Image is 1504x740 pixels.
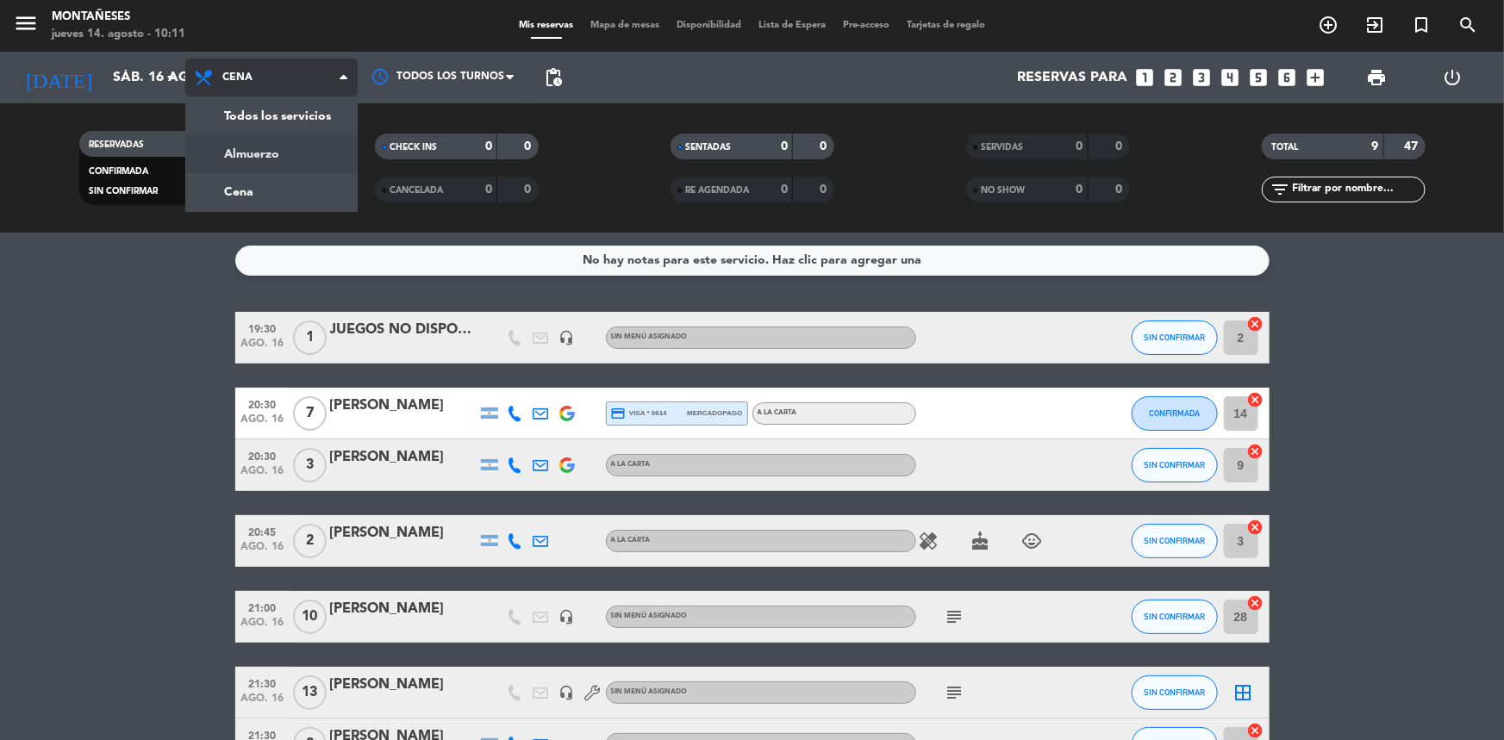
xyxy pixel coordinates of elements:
[1247,443,1264,460] i: cancel
[90,167,149,176] span: CONFIRMADA
[781,183,788,196] strong: 0
[13,10,39,36] i: menu
[1144,460,1205,469] span: SIN CONFIRMAR
[1144,612,1205,621] span: SIN CONFIRMAR
[330,522,477,544] div: [PERSON_NAME]
[1132,524,1218,558] button: SIN CONFIRMAR
[1372,140,1379,152] strong: 9
[1144,687,1205,697] span: SIN CONFIRMAR
[1272,143,1299,152] span: TOTAL
[982,143,1024,152] span: SERVIDAS
[982,186,1026,195] span: NO SHOW
[686,186,750,195] span: RE AGENDADA
[1144,536,1205,545] span: SIN CONFIRMAR
[611,406,667,421] span: visa * 0614
[781,140,788,152] strong: 0
[186,173,357,211] a: Cena
[1077,140,1083,152] strong: 0
[241,445,284,465] span: 20:30
[1415,52,1491,103] div: LOG OUT
[611,613,688,619] span: Sin menú asignado
[559,685,575,700] i: headset_mic
[241,338,284,358] span: ago. 16
[330,319,477,341] div: JUEGOS NO DISPONIBLE
[1132,675,1218,710] button: SIN CONFIRMAR
[390,143,438,152] span: CHECK INS
[583,251,921,271] div: No hay notas para este servicio. Haz clic para agregar una
[222,72,253,84] span: Cena
[611,537,651,544] span: A LA CARTA
[1404,140,1421,152] strong: 47
[834,21,898,30] span: Pre-acceso
[820,183,830,196] strong: 0
[559,609,575,625] i: headset_mic
[186,135,357,173] a: Almuerzo
[241,617,284,637] span: ago. 16
[1276,66,1298,89] i: looks_6
[668,21,750,30] span: Disponibilidad
[1132,448,1218,482] button: SIN CONFIRMAR
[1144,333,1205,342] span: SIN CONFIRMAR
[559,457,575,473] img: google-logo.png
[1366,67,1387,88] span: print
[611,688,688,695] span: Sin menú asignado
[1115,183,1126,196] strong: 0
[1247,594,1264,612] i: cancel
[1190,66,1213,89] i: looks_3
[1132,396,1218,431] button: CONFIRMADA
[582,21,668,30] span: Mapa de mesas
[1443,67,1463,88] i: power_settings_new
[1247,519,1264,536] i: cancel
[1247,391,1264,408] i: cancel
[898,21,994,30] span: Tarjetas de regalo
[970,531,991,551] i: cake
[13,59,104,96] i: [DATE]
[390,186,444,195] span: CANCELADA
[293,448,327,482] span: 3
[1219,66,1241,89] i: looks_4
[820,140,830,152] strong: 0
[524,140,534,152] strong: 0
[1247,722,1264,739] i: cancel
[485,183,492,196] strong: 0
[559,406,575,421] img: google-logo.png
[241,597,284,617] span: 21:00
[241,541,284,561] span: ago. 16
[543,67,564,88] span: pending_actions
[186,97,357,135] a: Todos los servicios
[293,396,327,431] span: 7
[1247,315,1264,333] i: cancel
[1291,180,1425,199] input: Filtrar por nombre...
[52,26,185,43] div: jueves 14. agosto - 10:11
[611,461,651,468] span: A LA CARTA
[241,521,284,541] span: 20:45
[611,333,688,340] span: Sin menú asignado
[293,675,327,710] span: 13
[1022,531,1043,551] i: child_care
[241,693,284,712] span: ago. 16
[1233,682,1254,703] i: border_all
[1270,179,1291,200] i: filter_list
[241,318,284,338] span: 19:30
[750,21,834,30] span: Lista de Espera
[52,9,185,26] div: Montañeses
[160,67,181,88] i: arrow_drop_down
[241,394,284,414] span: 20:30
[758,409,797,416] span: A LA CARTA
[945,606,965,627] i: subject
[1132,320,1218,355] button: SIN CONFIRMAR
[1133,66,1156,89] i: looks_one
[13,10,39,42] button: menu
[90,187,159,196] span: SIN CONFIRMAR
[293,600,327,634] span: 10
[330,598,477,620] div: [PERSON_NAME]
[293,524,327,558] span: 2
[293,320,327,355] span: 1
[686,143,732,152] span: SENTADAS
[330,674,477,696] div: [PERSON_NAME]
[330,395,477,417] div: [PERSON_NAME]
[241,465,284,485] span: ago. 16
[1364,15,1385,35] i: exit_to_app
[1162,66,1184,89] i: looks_two
[1247,66,1270,89] i: looks_5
